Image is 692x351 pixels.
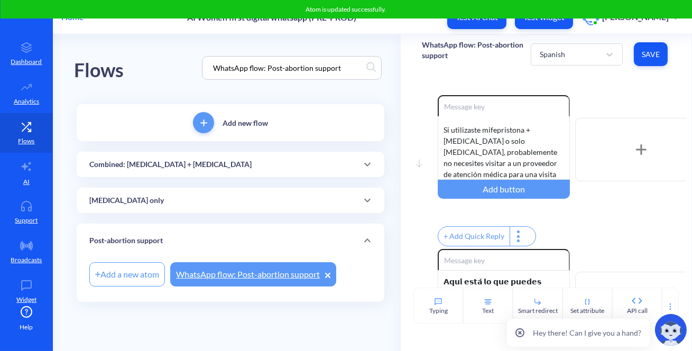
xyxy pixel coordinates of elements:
p: Combined: [MEDICAL_DATA] + [MEDICAL_DATA] [89,159,252,170]
div: Add a new atom [89,262,165,287]
div: Add button [438,180,570,199]
div: 𝗔𝗾𝘂𝗶́ 𝗲𝘀𝘁𝗮́ 𝗹𝗼 𝗾𝘂𝗲 𝗽𝘂𝗲𝗱𝗲𝘀 𝗵𝗮𝗰𝗲𝗿 𝗽𝗮𝗿𝗮 𝗲𝗹 𝗰𝘂𝗶𝗱𝗮𝗱𝗼 𝗽𝗼𝘀𝘁𝗮𝗯𝗼𝗿𝘁𝗼: 🧘‍♀️ Lo más importante es escuchar a ... [438,270,570,334]
p: Hey there! Can I give you a hand? [533,327,641,338]
div: Flows [74,56,124,86]
p: AI [23,177,30,187]
button: Save [634,42,668,66]
div: El proceso de aborto ahora está llegando a su fin. Si todavía sientes calambres y sangrado, eso e... [438,116,570,180]
div: Smart redirect [518,306,558,316]
span: Atom is updated successfully. [306,5,386,13]
div: Text [482,306,494,316]
div: Post-abortion support [77,224,384,257]
p: Support [15,216,38,225]
img: copilot-icon.svg [655,314,687,346]
p: Broadcasts [11,255,42,265]
div: Spanish [540,49,565,60]
p: Add new flow [223,117,268,128]
p: Analytics [14,97,39,106]
p: Widget [16,295,36,304]
p: WhatsApp flow: Post-abortion support [422,40,531,61]
p: Flows [19,136,35,146]
a: WhatsApp flow: Post-abortion support [170,262,336,287]
p: Dashboard [11,57,42,67]
p: [MEDICAL_DATA] only [89,195,164,206]
div: API call [627,306,648,316]
p: Post-abortion support [89,235,163,246]
div: Combined: [MEDICAL_DATA] + [MEDICAL_DATA] [77,152,384,177]
input: Message key [438,95,570,116]
span: Help [20,322,33,332]
input: Message key [438,249,570,270]
input: Search [208,62,366,74]
div: Typing [429,306,448,316]
span: Save [642,49,659,60]
div: + Add Quick Reply [438,227,510,246]
button: add [193,112,214,133]
div: Set attribute [570,306,604,316]
div: [MEDICAL_DATA] only [77,188,384,213]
